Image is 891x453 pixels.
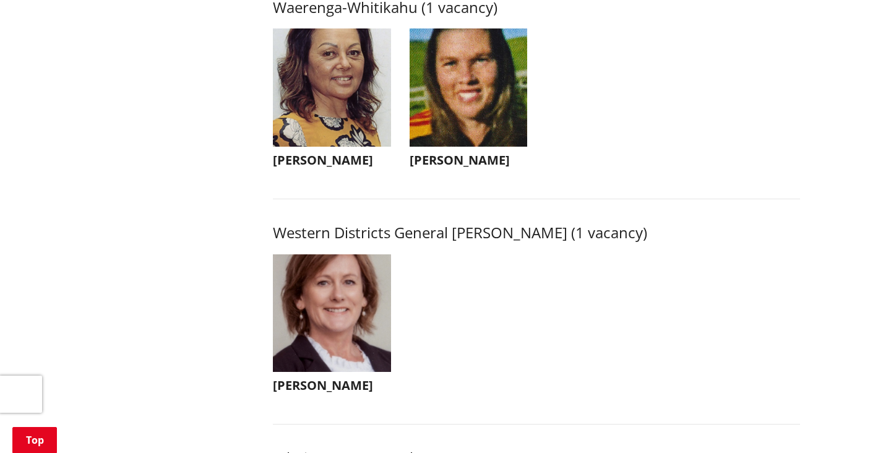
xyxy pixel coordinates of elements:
img: WO-W-WW__RAUMATI_M__GiWMW [273,28,391,147]
img: WO-W-WD__EYRE_C__6piwf [273,254,391,373]
img: WO-W-WW__DICKINSON_D__ydzbA [410,28,528,147]
h3: [PERSON_NAME] [410,153,528,168]
iframe: Messenger Launcher [834,401,879,446]
h3: [PERSON_NAME] [273,378,391,393]
h3: [PERSON_NAME] [273,153,391,168]
a: Top [12,427,57,453]
button: [PERSON_NAME] [410,28,528,174]
button: [PERSON_NAME] [273,254,391,400]
button: [PERSON_NAME] [273,28,391,174]
h3: Western Districts General [PERSON_NAME] (1 vacancy) [273,224,800,242]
